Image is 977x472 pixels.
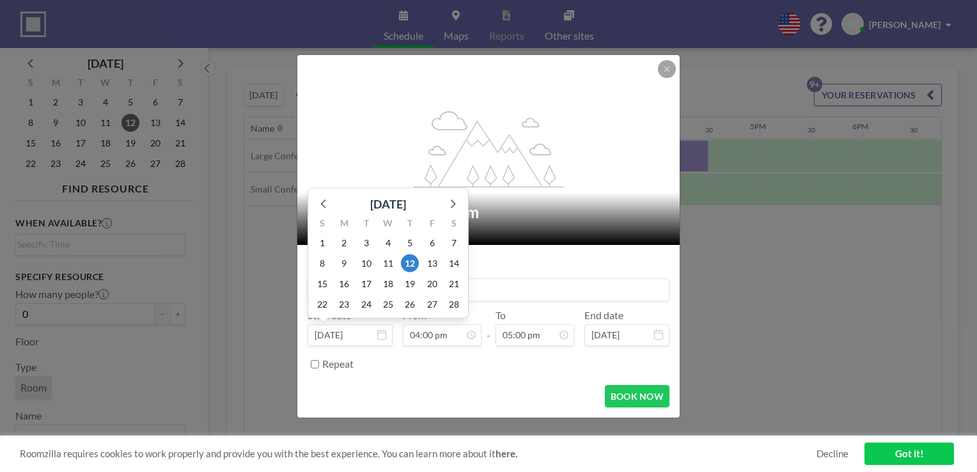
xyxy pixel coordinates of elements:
[322,358,354,370] label: Repeat
[584,309,623,322] label: End date
[864,443,954,465] a: Got it!
[20,448,817,460] span: Roomzilla requires cookies to work properly and provide you with the best experience. You can lea...
[313,203,666,222] h2: Large Conference Room
[817,448,848,460] a: Decline
[496,309,506,322] label: To
[308,279,669,301] input: Erica's reservation
[605,385,669,407] button: BOOK NOW
[496,448,517,459] a: here.
[487,313,490,342] span: -
[414,110,565,187] g: flex-grow: 1.2;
